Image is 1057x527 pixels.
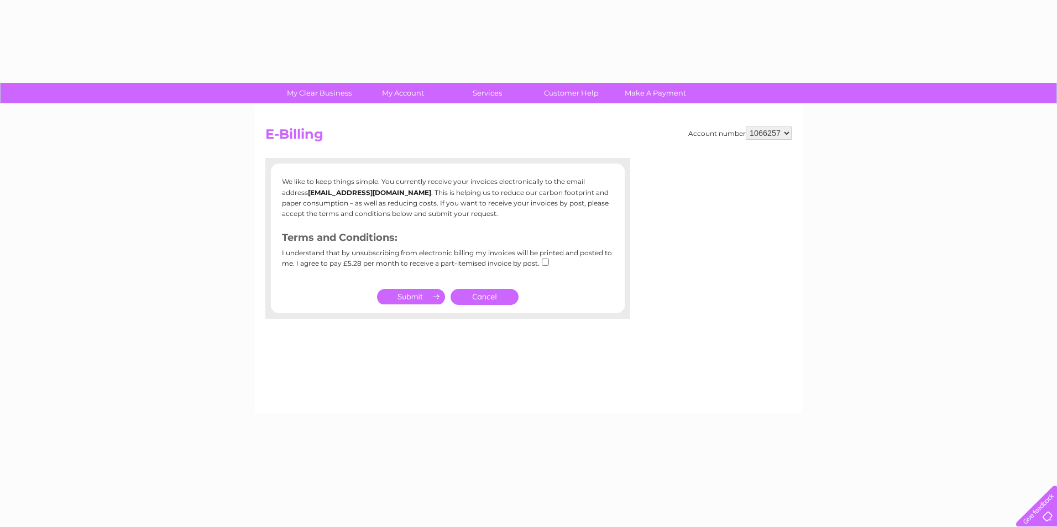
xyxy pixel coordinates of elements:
[265,127,792,147] h2: E-Billing
[610,83,701,103] a: Make A Payment
[282,249,614,275] div: I understand that by unsubscribing from electronic billing my invoices will be printed and posted...
[442,83,533,103] a: Services
[282,176,614,219] p: We like to keep things simple. You currently receive your invoices electronically to the email ad...
[274,83,365,103] a: My Clear Business
[308,188,431,197] b: [EMAIL_ADDRESS][DOMAIN_NAME]
[451,289,519,305] a: Cancel
[282,230,614,249] h3: Terms and Conditions:
[358,83,449,103] a: My Account
[688,127,792,140] div: Account number
[526,83,617,103] a: Customer Help
[377,289,445,304] input: Submit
